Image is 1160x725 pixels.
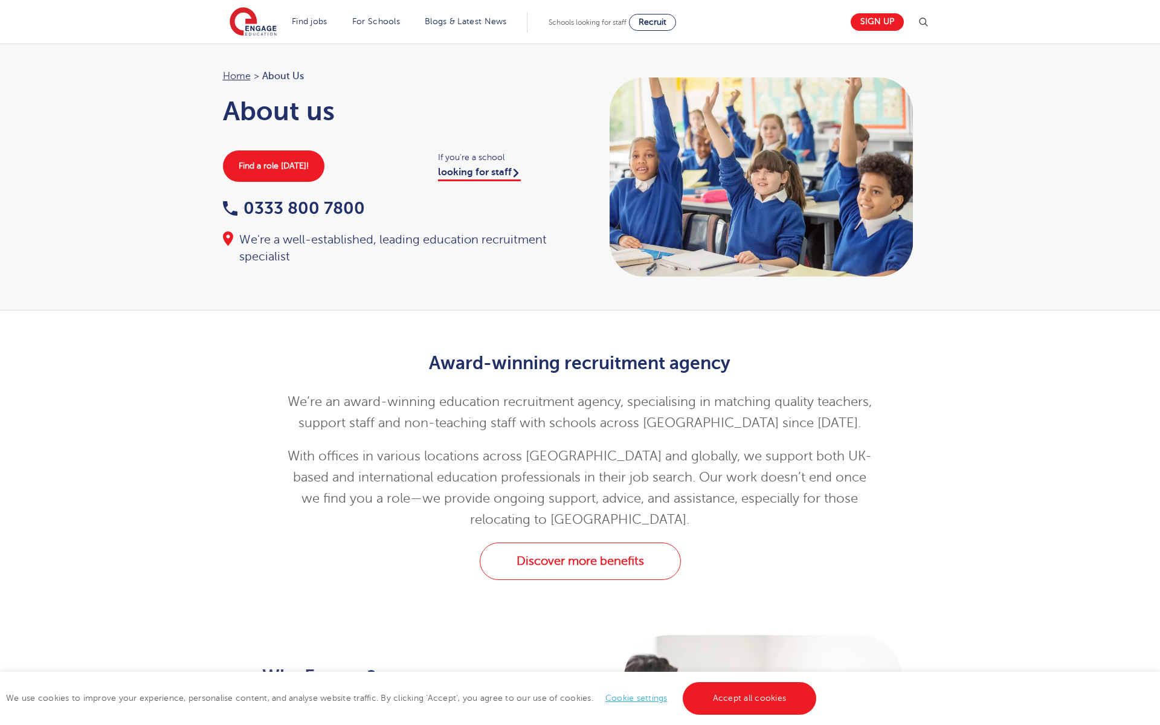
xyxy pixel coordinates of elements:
[683,682,817,715] a: Accept all cookies
[223,199,365,217] a: 0333 800 7800
[6,694,819,703] span: We use cookies to improve your experience, personalise content, and analyse website traffic. By c...
[223,68,569,84] nav: breadcrumb
[438,167,521,181] a: looking for staff
[223,71,251,82] a: Home
[223,150,324,182] a: Find a role [DATE]!
[223,231,569,265] div: We're a well-established, leading education recruitment specialist
[292,17,327,26] a: Find jobs
[262,666,532,687] h2: Why Engage?
[223,96,569,126] h1: About us
[284,446,877,530] p: With offices in various locations across [GEOGRAPHIC_DATA] and globally, we support both UK-based...
[639,18,666,27] span: Recruit
[438,150,568,164] span: If you're a school
[480,543,681,580] a: Discover more benefits
[851,13,904,31] a: Sign up
[425,17,507,26] a: Blogs & Latest News
[629,14,676,31] a: Recruit
[352,17,400,26] a: For Schools
[605,694,668,703] a: Cookie settings
[254,71,259,82] span: >
[549,18,627,27] span: Schools looking for staff
[262,68,304,84] span: About Us
[284,353,877,373] h2: Award-winning recruitment agency
[230,7,277,37] img: Engage Education
[284,391,877,434] p: We’re an award-winning education recruitment agency, specialising in matching quality teachers, s...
